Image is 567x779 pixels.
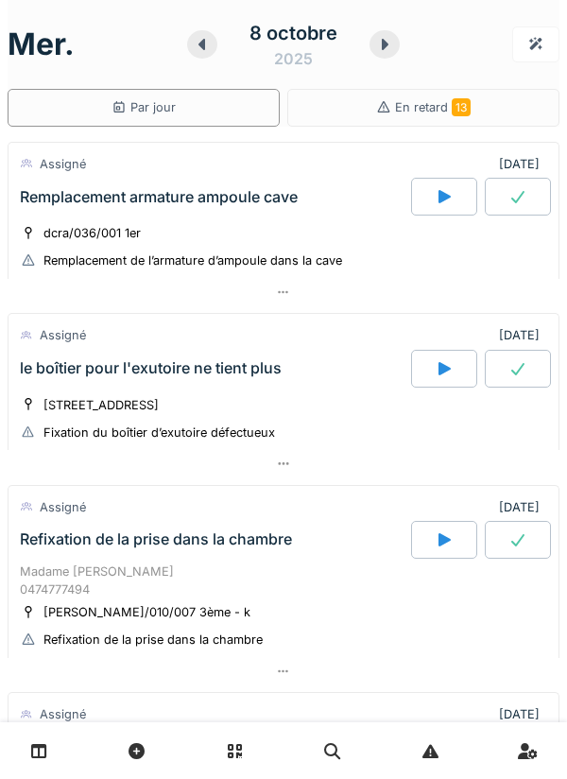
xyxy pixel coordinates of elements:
[499,705,547,723] div: [DATE]
[20,563,547,598] div: Madame [PERSON_NAME] 0474777494
[40,705,86,723] div: Assigné
[43,224,141,242] div: dcra/036/001 1er
[43,424,275,441] div: Fixation du boîtier d’exutoire défectueux
[40,155,86,173] div: Assigné
[249,19,337,47] div: 8 octobre
[499,155,547,173] div: [DATE]
[112,98,176,116] div: Par jour
[20,530,292,548] div: Refixation de la prise dans la chambre
[43,631,263,649] div: Refixation de la prise dans la chambre
[40,326,86,344] div: Assigné
[395,100,471,114] span: En retard
[20,359,282,377] div: le boîtier pour l'exutoire ne tient plus
[20,188,298,206] div: Remplacement armature ampoule cave
[499,498,547,516] div: [DATE]
[43,251,342,269] div: Remplacement de l’armature d’ampoule dans la cave
[8,26,75,62] h1: mer.
[274,47,313,70] div: 2025
[40,498,86,516] div: Assigné
[499,326,547,344] div: [DATE]
[43,396,159,414] div: [STREET_ADDRESS]
[43,603,250,621] div: [PERSON_NAME]/010/007 3ème - k
[452,98,471,116] span: 13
